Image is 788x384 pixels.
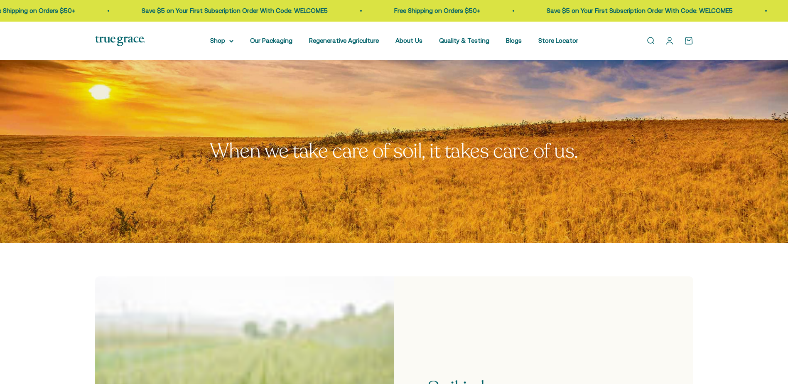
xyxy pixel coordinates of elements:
[210,138,578,165] split-lines: When we take care of soil, it takes care of us.
[539,6,725,16] p: Save $5 on Your First Subscription Order With Code: WELCOME5
[395,37,422,44] a: About Us
[506,37,522,44] a: Blogs
[538,37,578,44] a: Store Locator
[134,6,320,16] p: Save $5 on Your First Subscription Order With Code: WELCOME5
[439,37,489,44] a: Quality & Testing
[250,37,292,44] a: Our Packaging
[309,37,379,44] a: Regenerative Agriculture
[387,7,473,14] a: Free Shipping on Orders $50+
[210,36,233,46] summary: Shop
